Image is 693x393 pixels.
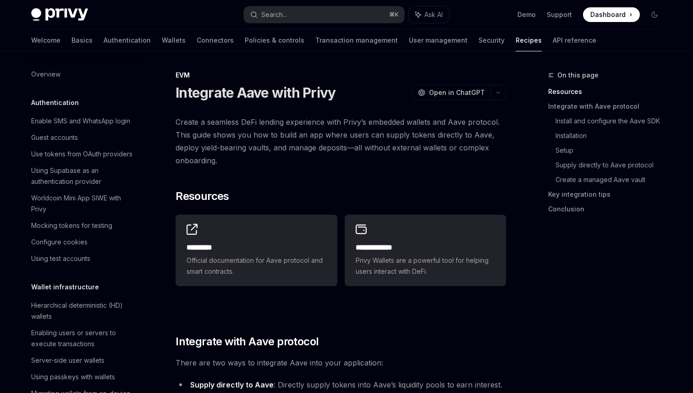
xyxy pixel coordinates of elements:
[409,29,467,51] a: User management
[24,162,141,190] a: Using Supabase as an authentication provider
[176,334,319,349] span: Integrate with Aave protocol
[31,116,130,127] div: Enable SMS and WhatsApp login
[315,29,398,51] a: Transaction management
[429,88,485,97] span: Open in ChatGPT
[31,355,104,366] div: Server-side user wallets
[555,143,669,158] a: Setup
[24,129,141,146] a: Guest accounts
[24,190,141,217] a: Worldcoin Mini App SIWE with Privy
[24,146,141,162] a: Use tokens from OAuth providers
[548,187,669,202] a: Key integration tips
[24,113,141,129] a: Enable SMS and WhatsApp login
[31,165,136,187] div: Using Supabase as an authentication provider
[24,325,141,352] a: Enabling users or servers to execute transactions
[583,7,640,22] a: Dashboard
[548,99,669,114] a: Integrate with Aave protocol
[557,70,599,81] span: On this page
[424,10,443,19] span: Ask AI
[176,71,506,80] div: EVM
[31,69,60,80] div: Overview
[104,29,151,51] a: Authentication
[31,193,136,215] div: Worldcoin Mini App SIWE with Privy
[389,11,399,18] span: ⌘ K
[412,85,490,100] button: Open in ChatGPT
[345,215,506,286] a: **** **** ***Privy Wallets are a powerful tool for helping users interact with DeFi.
[71,29,93,51] a: Basics
[24,250,141,267] a: Using test accounts
[261,9,287,20] div: Search...
[548,84,669,99] a: Resources
[31,327,136,349] div: Enabling users or servers to execute transactions
[409,6,449,23] button: Ask AI
[478,29,505,51] a: Security
[24,297,141,325] a: Hierarchical deterministic (HD) wallets
[176,215,337,286] a: **** ****Official documentation for Aave protocol and smart contracts.
[555,114,669,128] a: Install and configure the Aave SDK
[31,97,79,108] h5: Authentication
[24,66,141,83] a: Overview
[516,29,542,51] a: Recipes
[187,255,326,277] span: Official documentation for Aave protocol and smart contracts.
[176,189,229,204] span: Resources
[24,352,141,369] a: Server-side user wallets
[190,380,274,389] strong: Supply directly to Aave
[356,255,495,277] span: Privy Wallets are a powerful tool for helping users interact with DeFi.
[176,84,335,101] h1: Integrate Aave with Privy
[176,356,506,369] span: There are two ways to integrate Aave into your application:
[31,132,78,143] div: Guest accounts
[31,29,60,51] a: Welcome
[162,29,186,51] a: Wallets
[547,10,572,19] a: Support
[24,217,141,234] a: Mocking tokens for testing
[176,116,506,167] span: Create a seamless DeFi lending experience with Privy’s embedded wallets and Aave protocol. This g...
[31,300,136,322] div: Hierarchical deterministic (HD) wallets
[555,158,669,172] a: Supply directly to Aave protocol
[555,128,669,143] a: Installation
[553,29,596,51] a: API reference
[24,369,141,385] a: Using passkeys with wallets
[548,202,669,216] a: Conclusion
[590,10,626,19] span: Dashboard
[31,8,88,21] img: dark logo
[197,29,234,51] a: Connectors
[555,172,669,187] a: Create a managed Aave vault
[31,220,112,231] div: Mocking tokens for testing
[647,7,662,22] button: Toggle dark mode
[24,234,141,250] a: Configure cookies
[31,149,132,160] div: Use tokens from OAuth providers
[31,253,90,264] div: Using test accounts
[31,371,115,382] div: Using passkeys with wallets
[31,237,88,248] div: Configure cookies
[245,29,304,51] a: Policies & controls
[31,282,99,293] h5: Wallet infrastructure
[517,10,536,19] a: Demo
[244,6,404,23] button: Search...⌘K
